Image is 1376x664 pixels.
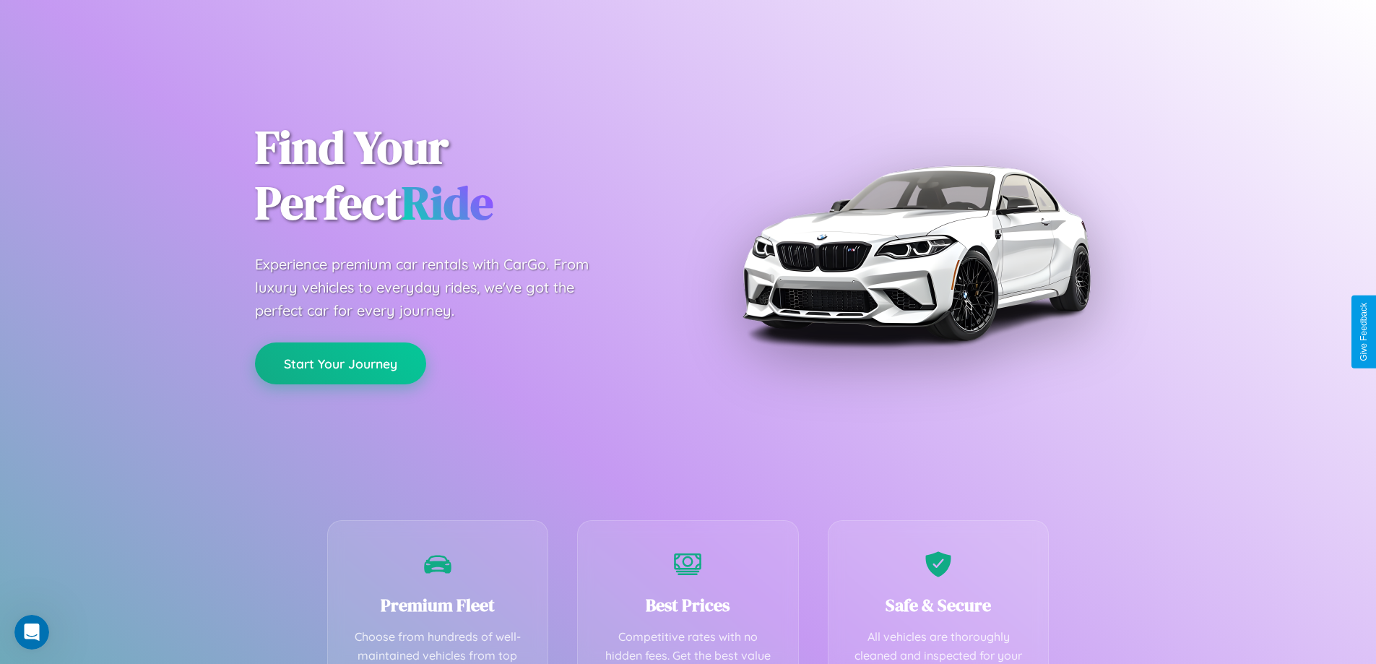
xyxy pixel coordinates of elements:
span: Ride [402,171,493,234]
div: Give Feedback [1359,303,1369,361]
p: Experience premium car rentals with CarGo. From luxury vehicles to everyday rides, we've got the ... [255,253,616,322]
h3: Safe & Secure [850,593,1027,617]
h3: Best Prices [600,593,776,617]
button: Start Your Journey [255,342,426,384]
iframe: Intercom live chat [14,615,49,650]
h1: Find Your Perfect [255,120,667,231]
img: Premium BMW car rental vehicle [735,72,1096,434]
h3: Premium Fleet [350,593,527,617]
